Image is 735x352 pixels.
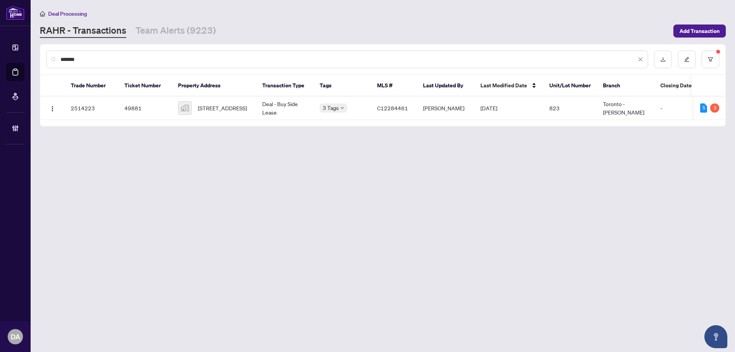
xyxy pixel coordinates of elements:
img: thumbnail-img [178,102,191,115]
span: C12284461 [377,105,408,111]
span: DA [11,331,20,342]
td: Toronto - [PERSON_NAME] [597,97,654,120]
td: 49881 [118,97,172,120]
span: filter [708,57,713,62]
div: 5 [700,103,707,113]
span: home [40,11,45,16]
div: 3 [710,103,719,113]
span: 3 Tags [323,103,339,112]
td: 823 [543,97,597,120]
button: Open asap [704,325,727,348]
span: Deal Processing [48,10,87,17]
th: Property Address [172,75,256,97]
button: Add Transaction [673,25,726,38]
span: download [660,57,666,62]
th: MLS # [371,75,417,97]
a: RAHR - Transactions [40,24,126,38]
img: Logo [49,106,56,112]
th: Transaction Type [256,75,314,97]
th: Unit/Lot Number [543,75,597,97]
td: - [654,97,708,120]
img: logo [6,6,24,20]
button: Logo [46,102,59,114]
th: Last Updated By [417,75,474,97]
th: Last Modified Date [474,75,543,97]
span: Closing Date [660,81,692,90]
button: download [654,51,672,68]
span: Add Transaction [679,25,720,37]
th: Trade Number [65,75,118,97]
td: [PERSON_NAME] [417,97,474,120]
th: Closing Date [654,75,708,97]
span: edit [684,57,689,62]
span: Last Modified Date [480,81,527,90]
span: close [638,57,643,62]
th: Branch [597,75,654,97]
button: filter [702,51,719,68]
th: Tags [314,75,371,97]
span: [DATE] [480,105,497,111]
a: Team Alerts (9223) [136,24,216,38]
th: Ticket Number [118,75,172,97]
span: down [340,106,344,110]
span: [STREET_ADDRESS] [198,104,247,112]
td: Deal - Buy Side Lease [256,97,314,120]
td: 2514223 [65,97,118,120]
button: edit [678,51,696,68]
